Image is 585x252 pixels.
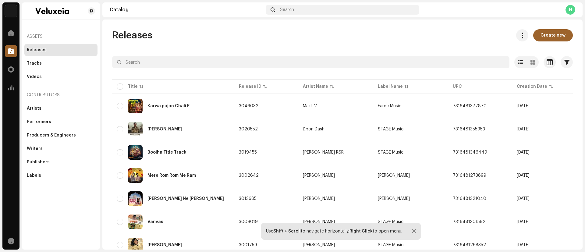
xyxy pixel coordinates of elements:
[112,29,152,41] span: Releases
[24,57,97,69] re-m-nav-item: Tracks
[533,29,573,41] button: Create new
[147,104,190,108] div: Karwa pujan Chali E
[303,150,368,154] span: Ravinder RSR
[565,5,575,15] div: H
[303,197,335,201] div: [PERSON_NAME]
[27,173,41,178] div: Labels
[239,127,258,131] span: 3020552
[378,83,403,90] div: Label Name
[128,168,143,183] img: fef075d5-b307-4bb7-aca2-82e370bb9dd7
[378,243,403,247] span: STAGE Music
[239,104,258,108] span: 3046032
[453,173,486,178] span: 7316481273899
[303,243,368,247] span: Vikas Bedi
[517,173,530,178] span: Sep 10, 2025
[239,220,258,224] span: 3009019
[453,220,485,224] span: 7316481301592
[128,83,138,90] div: Title
[517,127,530,131] span: Sep 30, 2025
[147,150,186,154] div: Boojha Title Track
[239,83,261,90] div: Release ID
[349,229,373,233] strong: Right Click
[110,7,263,12] div: Catalog
[24,129,97,141] re-m-nav-item: Producers & Engineers
[517,220,530,224] span: Sep 17, 2025
[280,7,294,12] span: Search
[517,150,530,154] span: Sep 29, 2025
[517,83,547,90] div: Creation Date
[303,197,368,201] span: Abhishek Tiwari
[303,220,368,224] span: Somvir Kathurwal
[517,104,530,108] span: Oct 7, 2025
[303,127,368,131] span: Dpon Dash
[24,29,97,44] re-a-nav-header: Assets
[147,127,182,131] div: Totta
[239,243,257,247] span: 3001759
[147,197,224,201] div: Shree Premanand Maharaj Ne Jeena Seekha Diya
[541,29,565,41] span: Create new
[303,150,344,154] div: [PERSON_NAME] RSR
[24,102,97,115] re-m-nav-item: Artists
[378,197,410,201] span: Abhishek Tiwari
[303,83,328,90] div: Artist Name
[147,220,163,224] div: Vanvas
[453,243,486,247] span: 7316481268352
[27,61,42,66] div: Tracks
[378,104,401,108] span: Fame Music
[24,44,97,56] re-m-nav-item: Releases
[239,150,257,154] span: 3019455
[517,197,530,201] span: Sep 22, 2025
[24,71,97,83] re-m-nav-item: Videos
[303,127,324,131] div: Dpon Dash
[303,104,317,108] div: Makk V
[24,156,97,168] re-m-nav-item: Publishers
[453,150,487,154] span: 7316481346449
[112,56,509,68] input: Search
[266,229,402,234] div: Use to navigate horizontally, to open menu.
[453,197,486,201] span: 7316481321040
[378,173,410,178] span: Teray Muisc
[303,104,368,108] span: Makk V
[378,220,403,224] span: STAGE Music
[27,133,76,138] div: Producers & Engineers
[453,104,487,108] span: 7316481377870
[128,191,143,206] img: f274866f-7412-4ee5-a8c0-7fb7619a764e
[273,229,301,233] strong: Shift + Scroll
[147,173,196,178] div: Mere Rom Rom Me Ram
[5,5,17,17] img: 5e0b14aa-8188-46af-a2b3-2644d628e69a
[27,146,43,151] div: Writers
[239,197,257,201] span: 3013685
[147,243,182,247] div: Piya Ji
[27,106,41,111] div: Artists
[453,127,485,131] span: 7316481355953
[128,99,143,113] img: 236c3b55-b8ef-4296-bd4d-d637df382760
[303,243,335,247] div: [PERSON_NAME]
[128,122,143,137] img: 5dd837e5-66a4-4f85-a111-30b0c8c76b52
[128,145,143,160] img: c8159f2b-e333-4904-9b1c-b0d0d9d6f00a
[378,150,403,154] span: STAGE Music
[517,243,530,247] span: Sep 9, 2025
[303,220,335,224] div: [PERSON_NAME]
[239,173,259,178] span: 3002642
[303,173,335,178] div: [PERSON_NAME]
[378,127,403,131] span: STAGE Music
[24,143,97,155] re-m-nav-item: Writers
[24,88,97,102] re-a-nav-header: Contributors
[303,173,368,178] span: Ankush Ambarsariya
[27,7,78,15] img: 66b290b1-ce8f-45e5-8c16-0ee959377982
[27,48,47,52] div: Releases
[24,116,97,128] re-m-nav-item: Performers
[128,215,143,229] img: d151accb-7999-4fee-923c-33ae4ecde5c7
[27,74,42,79] div: Videos
[24,169,97,182] re-m-nav-item: Labels
[27,160,50,165] div: Publishers
[27,119,51,124] div: Performers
